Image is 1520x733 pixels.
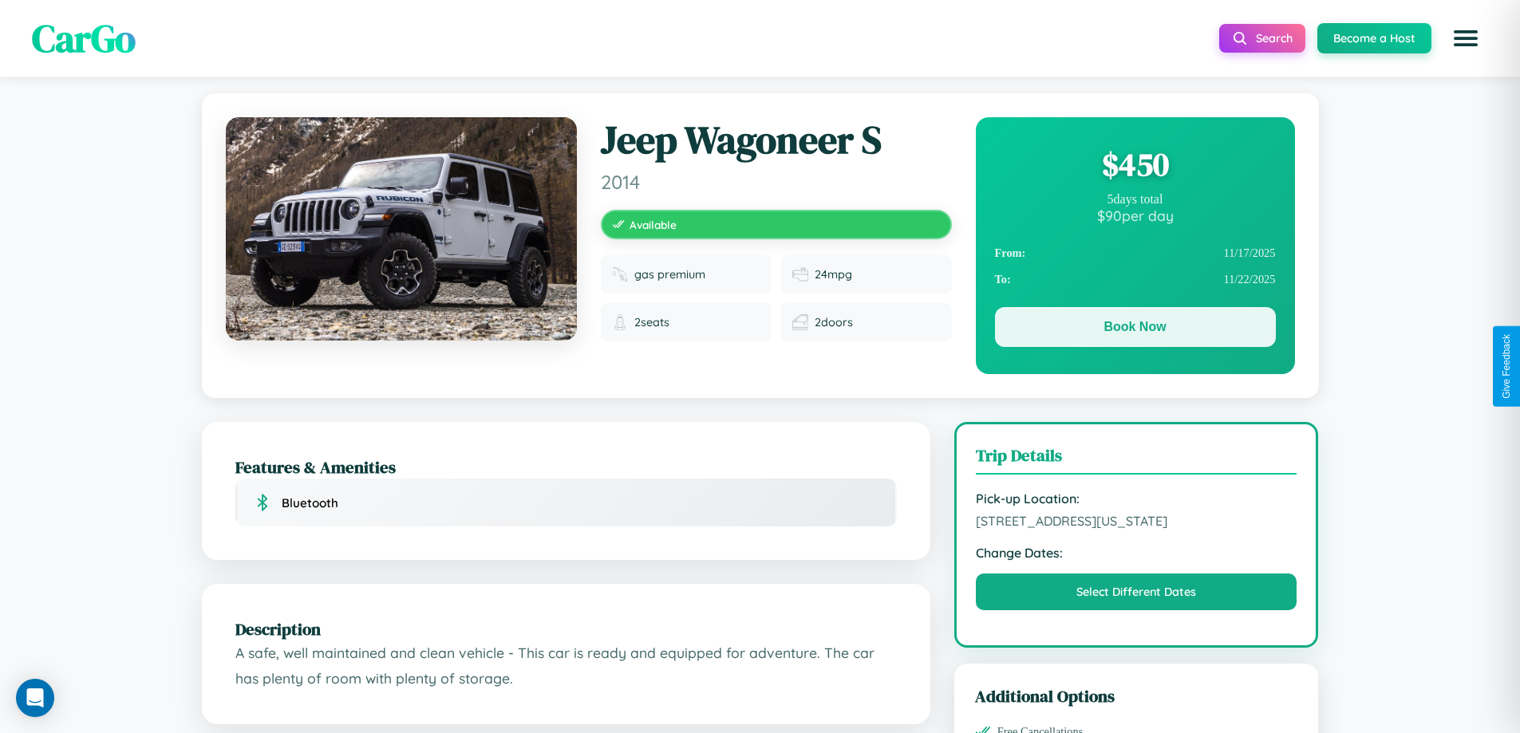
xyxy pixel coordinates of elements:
div: 11 / 17 / 2025 [995,240,1276,266]
div: 5 days total [995,192,1276,207]
span: Available [630,218,677,231]
div: Give Feedback [1501,334,1512,399]
span: 2014 [601,170,952,194]
button: Select Different Dates [976,573,1297,610]
h3: Trip Details [976,443,1297,475]
strong: Pick-up Location: [976,491,1297,506]
span: [STREET_ADDRESS][US_STATE] [976,513,1297,529]
div: $ 90 per day [995,207,1276,224]
h2: Description [235,617,897,640]
p: A safe, well maintained and clean vehicle - This car is ready and equipped for adventure. The car... [235,640,897,691]
img: Doors [792,314,808,330]
div: Open Intercom Messenger [16,679,54,717]
img: Fuel type [612,266,628,282]
div: $ 450 [995,143,1276,186]
button: Become a Host [1317,23,1431,53]
span: Bluetooth [282,495,338,510]
strong: From: [995,246,1026,260]
span: 2 doors [815,315,853,329]
div: 11 / 22 / 2025 [995,266,1276,293]
img: Fuel efficiency [792,266,808,282]
h1: Jeep Wagoneer S [601,117,952,164]
h2: Features & Amenities [235,455,897,479]
button: Open menu [1443,16,1488,61]
img: Seats [612,314,628,330]
strong: Change Dates: [976,545,1297,561]
strong: To: [995,273,1011,286]
span: gas premium [634,267,705,282]
button: Book Now [995,307,1276,347]
span: 2 seats [634,315,669,329]
h3: Additional Options [975,684,1298,707]
span: Search [1256,31,1293,45]
img: Jeep Wagoneer S 2014 [226,117,577,341]
span: 24 mpg [815,267,852,282]
button: Search [1219,24,1305,53]
span: CarGo [32,12,136,65]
